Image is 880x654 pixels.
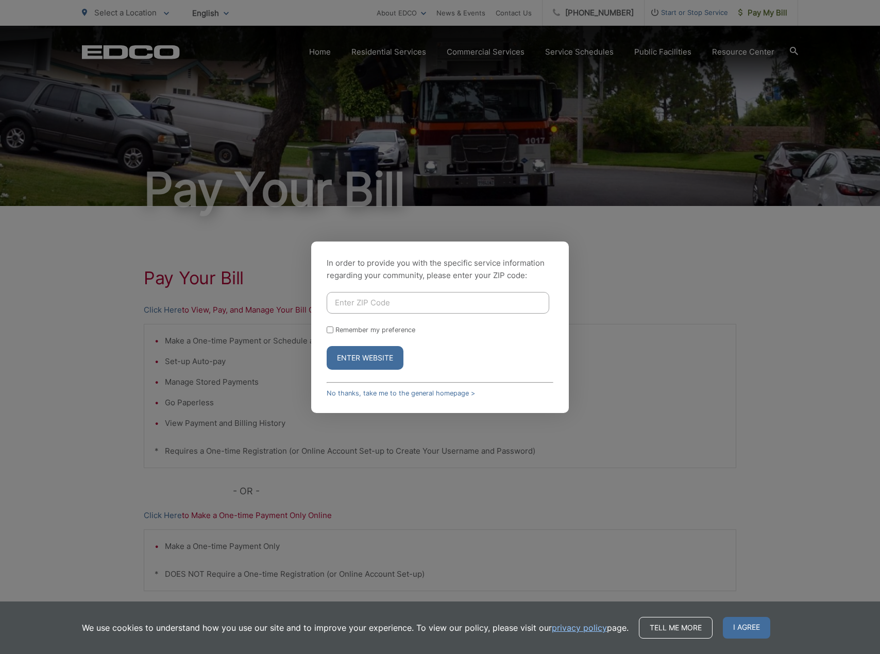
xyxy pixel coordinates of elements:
[552,622,607,634] a: privacy policy
[82,622,629,634] p: We use cookies to understand how you use our site and to improve your experience. To view our pol...
[327,292,549,314] input: Enter ZIP Code
[327,389,475,397] a: No thanks, take me to the general homepage >
[639,617,713,639] a: Tell me more
[327,346,403,370] button: Enter Website
[335,326,415,334] label: Remember my preference
[723,617,770,639] span: I agree
[327,257,553,282] p: In order to provide you with the specific service information regarding your community, please en...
